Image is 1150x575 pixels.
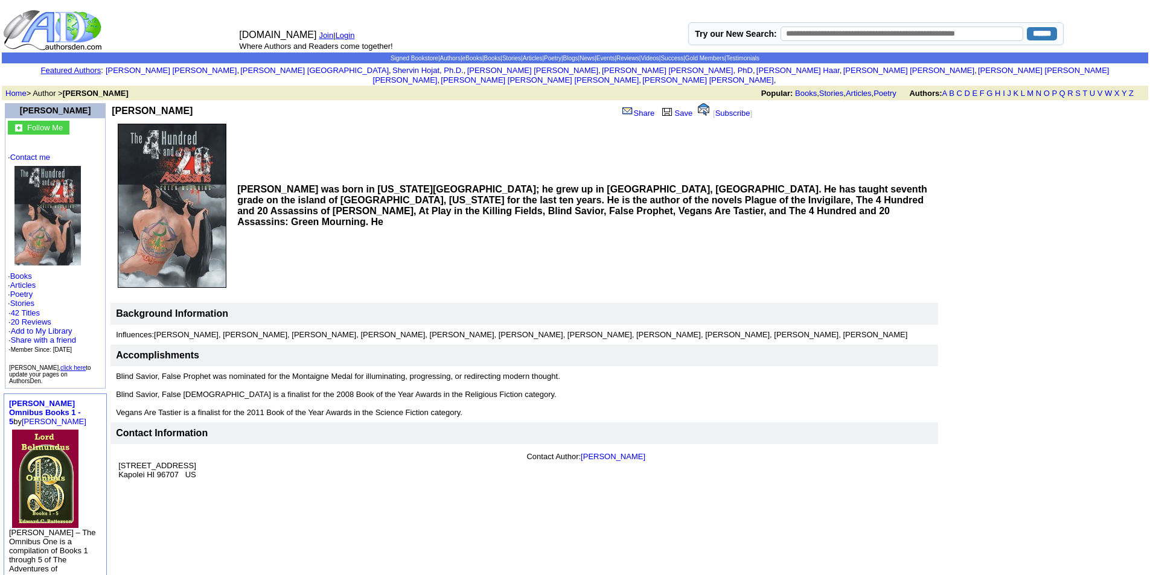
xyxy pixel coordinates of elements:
img: library.gif [660,106,674,116]
font: Member Since: [DATE] [11,346,72,353]
a: W [1105,89,1112,98]
font: [DOMAIN_NAME] [239,30,316,40]
font: ] [750,109,752,118]
a: [PERSON_NAME] [PERSON_NAME] [106,66,237,75]
a: Stories [10,299,34,308]
a: Articles [523,55,543,62]
a: X [1114,89,1120,98]
a: Events [596,55,615,62]
a: Success [660,55,683,62]
a: Reviews [616,55,639,62]
a: eBooks [462,55,482,62]
b: Background Information [116,308,228,319]
a: G [986,89,992,98]
b: Popular: [761,89,793,98]
a: click here [60,364,86,371]
img: 47185.JPG [118,124,226,288]
a: A [942,89,947,98]
img: 17280.jpg [14,166,81,265]
font: Blind Savior, False Prophet was nominated for the Montaigne Medal for illuminating, progressing, ... [116,372,560,417]
a: [PERSON_NAME] Haar [756,66,840,75]
font: by [9,399,86,426]
a: Save [659,109,693,118]
a: [PERSON_NAME] [PERSON_NAME] [843,66,974,75]
a: P [1052,89,1056,98]
a: Gold Members [685,55,725,62]
a: E [972,89,977,98]
a: Subscribe [715,109,750,118]
a: [PERSON_NAME] [PERSON_NAME] [642,75,773,84]
a: K [1014,89,1019,98]
a: D [964,89,970,98]
a: R [1067,89,1073,98]
a: I [1003,89,1005,98]
a: Y [1122,89,1126,98]
a: Login [336,31,355,40]
b: Authors: [909,89,942,98]
font: i [391,68,392,74]
a: Books [10,272,32,281]
a: Share with a friend [11,335,76,345]
font: [PERSON_NAME], to update your pages on AuthorsDen. [9,364,91,384]
a: C [956,89,962,98]
font: > Author > [5,89,129,98]
a: 42 Titles [11,308,40,317]
a: 20 Reviews [11,317,51,326]
a: [PERSON_NAME] [PERSON_NAME] [467,66,598,75]
a: [PERSON_NAME] [PERSON_NAME] [PERSON_NAME] [373,66,1110,84]
b: [PERSON_NAME] was born in [US_STATE][GEOGRAPHIC_DATA]; he grew up in [GEOGRAPHIC_DATA], [GEOGRAPH... [237,184,927,227]
font: i [239,68,240,74]
font: Contact Author: [526,452,645,461]
a: Poetry [874,89,896,98]
a: Share [621,109,655,118]
font: i [842,68,843,74]
a: U [1090,89,1095,98]
font: i [641,77,642,84]
b: [PERSON_NAME] [112,106,193,116]
font: : [41,66,103,75]
a: H [995,89,1000,98]
img: gc.jpg [15,124,22,132]
font: [STREET_ADDRESS] Kapolei HI 96707 US [118,461,196,479]
a: Home [5,89,27,98]
a: [PERSON_NAME] [581,452,645,461]
a: Blogs [563,55,578,62]
a: [PERSON_NAME] [20,106,91,115]
a: O [1044,89,1050,98]
a: M [1027,89,1033,98]
font: · · · · · [8,153,103,354]
a: Contact me [10,153,50,162]
a: Z [1129,89,1134,98]
a: Stories [819,89,843,98]
a: S [1075,89,1081,98]
font: [ [713,109,715,118]
a: Books [795,89,817,98]
font: Influences:[PERSON_NAME], [PERSON_NAME], [PERSON_NAME], [PERSON_NAME], [PERSON_NAME], [PERSON_NAM... [116,330,907,339]
font: i [465,68,467,74]
a: [PERSON_NAME] Omnibus Books 1 - 5 [9,399,80,426]
font: i [776,77,777,84]
a: Follow Me [27,122,63,132]
a: F [980,89,985,98]
img: logo_ad.gif [3,9,104,51]
a: [PERSON_NAME] [GEOGRAPHIC_DATA] [240,66,389,75]
font: | [333,31,359,40]
a: L [1021,89,1025,98]
font: Accomplishments [116,350,199,360]
font: Follow Me [27,123,63,132]
a: Add to My Library [11,326,72,335]
img: 79656.jpg [12,430,78,528]
font: · · · [8,326,76,354]
a: Poetry [544,55,561,62]
a: T [1082,89,1087,98]
a: Testimonials [726,55,759,62]
font: i [755,68,756,74]
font: , , , , , , , , , , [106,66,1110,84]
font: i [439,77,441,84]
a: Q [1059,89,1065,98]
a: B [949,89,954,98]
a: Featured Authors [41,66,101,75]
a: [PERSON_NAME] [22,417,86,426]
a: [PERSON_NAME] [PERSON_NAME] [PERSON_NAME] [441,75,639,84]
